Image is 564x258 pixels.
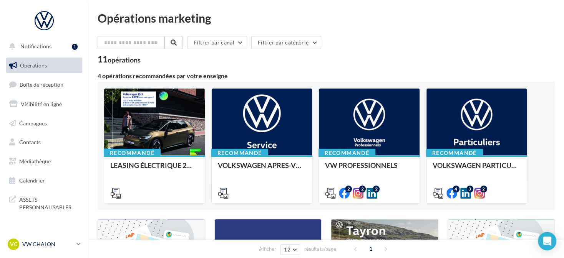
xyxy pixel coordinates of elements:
[6,237,82,251] a: VC VW CHALON
[19,120,47,126] span: Campagnes
[259,245,276,253] span: Afficher
[280,244,300,255] button: 12
[5,96,84,112] a: Visibilité en ligne
[466,186,473,192] div: 3
[218,161,306,177] div: VOLKSWAGEN APRES-VENTE
[20,81,63,88] span: Boîte de réception
[345,186,352,192] div: 2
[98,55,141,64] div: 11
[5,76,84,93] a: Boîte de réception
[5,153,84,169] a: Médiathèque
[373,186,380,192] div: 2
[98,12,555,24] div: Opérations marketing
[318,149,375,157] div: Recommandé
[19,194,79,211] span: ASSETS PERSONNALISABLES
[19,139,41,145] span: Contacts
[10,240,17,248] span: VC
[325,161,413,177] div: VW PROFESSIONNELS
[433,161,521,177] div: VOLKSWAGEN PARTICULIER
[538,232,556,250] div: Open Intercom Messenger
[359,186,366,192] div: 2
[110,161,199,177] div: LEASING ÉLECTRIQUE 2025
[19,177,45,184] span: Calendrier
[5,173,84,189] a: Calendrier
[5,38,81,54] button: Notifications 1
[20,62,47,69] span: Opérations
[453,186,459,192] div: 4
[21,101,62,107] span: Visibilité en ligne
[304,245,336,253] span: résultats/page
[284,246,290,253] span: 12
[480,186,487,192] div: 2
[211,149,268,157] div: Recommandé
[5,115,84,131] a: Campagnes
[5,134,84,150] a: Contacts
[5,191,84,214] a: ASSETS PERSONNALISABLES
[72,44,78,50] div: 1
[5,58,84,74] a: Opérations
[108,56,141,63] div: opérations
[187,36,247,49] button: Filtrer par canal
[104,149,161,157] div: Recommandé
[98,73,555,79] div: 4 opérations recommandées par votre enseigne
[365,243,377,255] span: 1
[20,43,51,49] span: Notifications
[22,240,73,248] p: VW CHALON
[19,158,51,164] span: Médiathèque
[251,36,321,49] button: Filtrer par catégorie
